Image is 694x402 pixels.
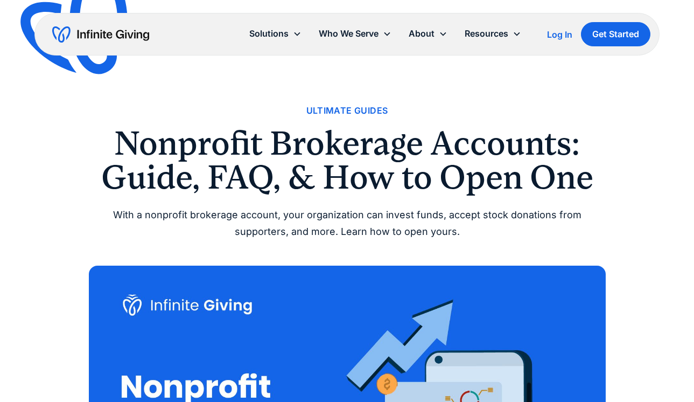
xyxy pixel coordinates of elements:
a: Ultimate Guides [306,103,388,118]
div: About [409,26,434,41]
div: Who We Serve [310,22,400,45]
a: Log In [547,28,572,41]
div: About [400,22,456,45]
a: Get Started [581,22,650,46]
div: Log In [547,30,572,39]
a: home [52,26,149,43]
div: Resources [465,26,508,41]
div: With a nonprofit brokerage account, your organization can invest funds, accept stock donations fr... [89,207,606,240]
div: Solutions [249,26,289,41]
div: Resources [456,22,530,45]
div: Solutions [241,22,310,45]
h1: Nonprofit Brokerage Accounts: Guide, FAQ, & How to Open One [89,127,606,194]
div: Who We Serve [319,26,378,41]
